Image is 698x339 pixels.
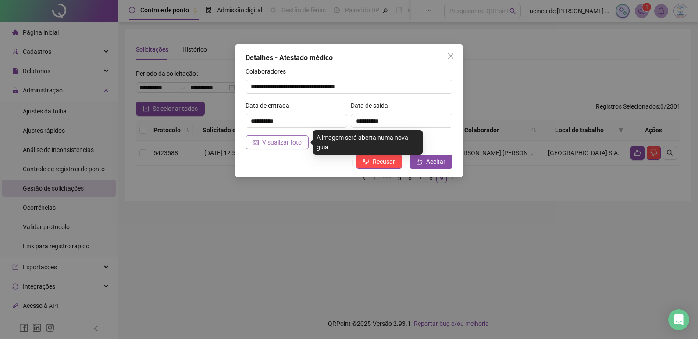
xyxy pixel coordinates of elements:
[351,101,394,110] label: Data de saída
[246,53,452,63] div: Detalhes - Atestado médico
[373,157,395,166] span: Recusar
[417,159,423,165] span: like
[668,309,689,330] div: Open Intercom Messenger
[313,130,423,155] div: A imagem será aberta numa nova guia
[246,67,292,76] label: Colaboradores
[253,139,259,145] span: picture
[444,49,458,63] button: Close
[426,157,445,166] span: Aceitar
[246,101,295,110] label: Data de entrada
[447,53,454,60] span: close
[262,138,302,147] span: Visualizar foto
[410,155,452,169] button: Aceitar
[363,159,369,165] span: dislike
[356,155,402,169] button: Recusar
[246,135,309,149] button: Visualizar foto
